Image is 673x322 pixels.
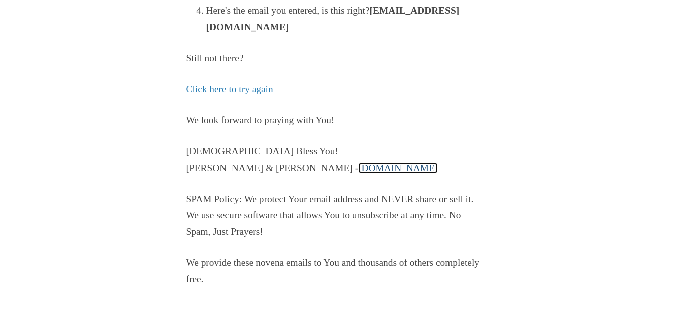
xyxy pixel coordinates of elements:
[186,191,487,241] p: SPAM Policy: We protect Your email address and NEVER share or sell it. We use secure software tha...
[206,5,460,32] strong: [EMAIL_ADDRESS][DOMAIN_NAME]
[186,143,487,177] p: [DEMOGRAPHIC_DATA] Bless You! [PERSON_NAME] & [PERSON_NAME] -
[186,84,273,94] a: Click here to try again
[186,50,487,67] p: Still not there?
[358,163,438,173] a: [DOMAIN_NAME]
[206,3,487,36] li: Here's the email you entered, is this right?
[186,112,487,129] p: We look forward to praying with You!
[186,255,487,288] p: We provide these novena emails to You and thousands of others completely free.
